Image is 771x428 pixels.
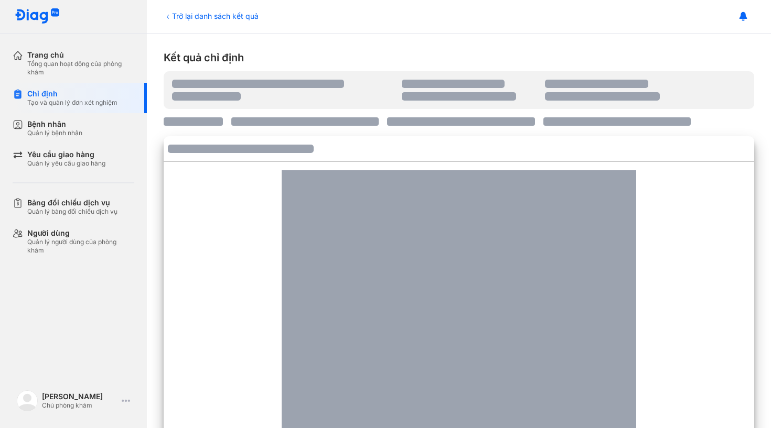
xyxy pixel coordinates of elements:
[27,50,134,60] div: Trang chủ
[27,159,105,168] div: Quản lý yêu cầu giao hàng
[15,8,60,25] img: logo
[42,401,117,410] div: Chủ phòng khám
[27,198,117,207] div: Bảng đối chiếu dịch vụ
[27,150,105,159] div: Yêu cầu giao hàng
[164,10,259,21] div: Trở lại danh sách kết quả
[27,207,117,216] div: Quản lý bảng đối chiếu dịch vụ
[27,228,134,238] div: Người dùng
[17,390,38,411] img: logo
[27,119,82,129] div: Bệnh nhân
[27,129,82,137] div: Quản lý bệnh nhân
[27,60,134,76] div: Tổng quan hoạt động của phòng khám
[27,89,117,98] div: Chỉ định
[42,392,117,401] div: [PERSON_NAME]
[27,98,117,107] div: Tạo và quản lý đơn xét nghiệm
[27,238,134,255] div: Quản lý người dùng của phòng khám
[164,50,754,65] div: Kết quả chỉ định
